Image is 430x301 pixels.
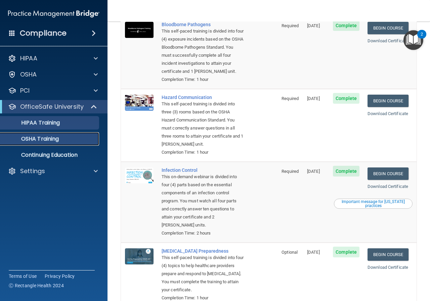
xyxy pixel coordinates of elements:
[282,250,298,255] span: Optional
[368,22,408,34] a: Begin Course
[368,95,408,107] a: Begin Course
[162,76,244,84] div: Completion Time: 1 hour
[333,247,359,257] span: Complete
[335,200,412,208] div: Important message for [US_STATE] practices
[334,199,413,209] button: Read this if you are a dental practitioner in the state of CA
[4,136,59,142] p: OSHA Training
[9,282,64,289] span: Ⓒ Rectangle Health 2024
[162,248,244,254] a: [MEDICAL_DATA] Preparedness
[162,148,244,156] div: Completion Time: 1 hour
[282,96,299,101] span: Required
[8,103,97,111] a: OfficeSafe University
[162,254,244,294] div: This self-paced training is divided into four (4) topics to help healthcare providers prepare and...
[162,95,244,100] a: Hazard Communication
[162,173,244,229] div: This on-demand webinar is divided into four (4) parts based on the essential components of an inf...
[8,167,98,175] a: Settings
[333,20,359,31] span: Complete
[20,87,30,95] p: PCI
[368,111,408,116] a: Download Certificate
[282,169,299,174] span: Required
[20,29,67,38] h4: Compliance
[20,167,45,175] p: Settings
[333,166,359,177] span: Complete
[333,93,359,104] span: Complete
[307,96,320,101] span: [DATE]
[4,119,60,126] p: HIPAA Training
[307,250,320,255] span: [DATE]
[421,34,423,43] div: 2
[8,7,99,20] img: PMB logo
[45,273,75,280] a: Privacy Policy
[20,54,37,62] p: HIPAA
[368,248,408,261] a: Begin Course
[162,22,244,27] a: Bloodborne Pathogens
[8,54,98,62] a: HIPAA
[162,229,244,237] div: Completion Time: 2 hours
[20,70,37,79] p: OSHA
[4,152,96,158] p: Continuing Education
[403,30,423,50] button: Open Resource Center, 2 new notifications
[8,87,98,95] a: PCI
[162,27,244,76] div: This self-paced training is divided into four (4) exposure incidents based on the OSHA Bloodborne...
[368,184,408,189] a: Download Certificate
[9,273,37,280] a: Terms of Use
[162,100,244,148] div: This self-paced training is divided into three (3) rooms based on the OSHA Hazard Communication S...
[368,38,408,43] a: Download Certificate
[8,70,98,79] a: OSHA
[368,265,408,270] a: Download Certificate
[307,23,320,28] span: [DATE]
[368,167,408,180] a: Begin Course
[307,169,320,174] span: [DATE]
[282,23,299,28] span: Required
[20,103,84,111] p: OfficeSafe University
[162,167,244,173] a: Infection Control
